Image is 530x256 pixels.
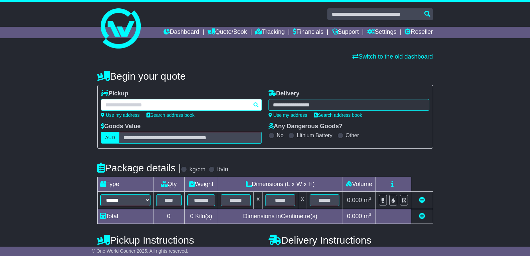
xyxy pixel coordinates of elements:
[97,71,433,82] h4: Begin your quote
[97,177,153,192] td: Type
[101,123,141,130] label: Goods Value
[346,132,359,139] label: Other
[153,209,184,224] td: 0
[101,112,140,118] a: Use my address
[419,213,425,220] a: Add new item
[277,132,284,139] label: No
[184,209,218,224] td: Kilo(s)
[352,53,433,60] a: Switch to the old dashboard
[164,27,199,38] a: Dashboard
[153,177,184,192] td: Qty
[332,27,359,38] a: Support
[369,212,372,217] sup: 3
[190,213,193,220] span: 0
[101,90,128,97] label: Pickup
[97,235,262,246] h4: Pickup Instructions
[314,112,362,118] a: Search address book
[269,112,307,118] a: Use my address
[92,248,188,254] span: © One World Courier 2025. All rights reserved.
[254,192,262,209] td: x
[101,99,262,111] typeahead: Please provide city
[97,209,153,224] td: Total
[146,112,195,118] a: Search address book
[367,27,397,38] a: Settings
[269,235,433,246] h4: Delivery Instructions
[101,132,120,144] label: AUD
[369,196,372,201] sup: 3
[255,27,285,38] a: Tracking
[217,166,228,173] label: lb/in
[347,213,362,220] span: 0.000
[405,27,433,38] a: Reseller
[419,197,425,203] a: Remove this item
[218,177,342,192] td: Dimensions (L x W x H)
[269,90,300,97] label: Delivery
[298,192,307,209] td: x
[297,132,332,139] label: Lithium Battery
[97,162,181,173] h4: Package details |
[293,27,323,38] a: Financials
[364,197,372,203] span: m
[347,197,362,203] span: 0.000
[364,213,372,220] span: m
[342,177,376,192] td: Volume
[184,177,218,192] td: Weight
[269,123,343,130] label: Any Dangerous Goods?
[207,27,247,38] a: Quote/Book
[189,166,205,173] label: kg/cm
[218,209,342,224] td: Dimensions in Centimetre(s)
